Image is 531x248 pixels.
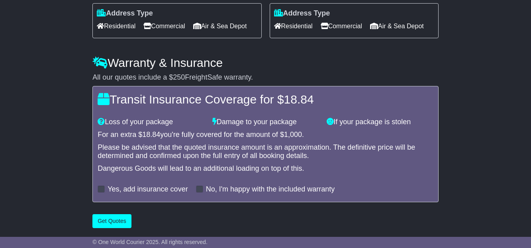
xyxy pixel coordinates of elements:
div: Please be advised that the quoted insurance amount is an approximation. The definitive price will... [98,143,433,160]
span: 18.84 [142,131,160,139]
label: No, I'm happy with the included warranty [206,185,335,194]
span: Air & Sea Depot [193,20,247,32]
span: 1,000 [284,131,302,139]
h4: Transit Insurance Coverage for $ [98,93,433,106]
label: Address Type [274,9,330,18]
span: Commercial [143,20,185,32]
div: Loss of your package [94,118,208,127]
div: For an extra $ you're fully covered for the amount of $ . [98,131,433,139]
label: Yes, add insurance cover [108,185,188,194]
button: Get Quotes [92,214,131,228]
div: All our quotes include a $ FreightSafe warranty. [92,73,439,82]
span: Residential [274,20,313,32]
span: Air & Sea Depot [370,20,424,32]
span: 18.84 [284,93,314,106]
span: 250 [173,73,185,81]
div: If your package is stolen [323,118,437,127]
span: © One World Courier 2025. All rights reserved. [92,239,208,245]
h4: Warranty & Insurance [92,56,439,69]
div: Damage to your package [208,118,323,127]
span: Commercial [321,20,362,32]
span: Residential [97,20,135,32]
label: Address Type [97,9,153,18]
div: Dangerous Goods will lead to an additional loading on top of this. [98,164,433,173]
